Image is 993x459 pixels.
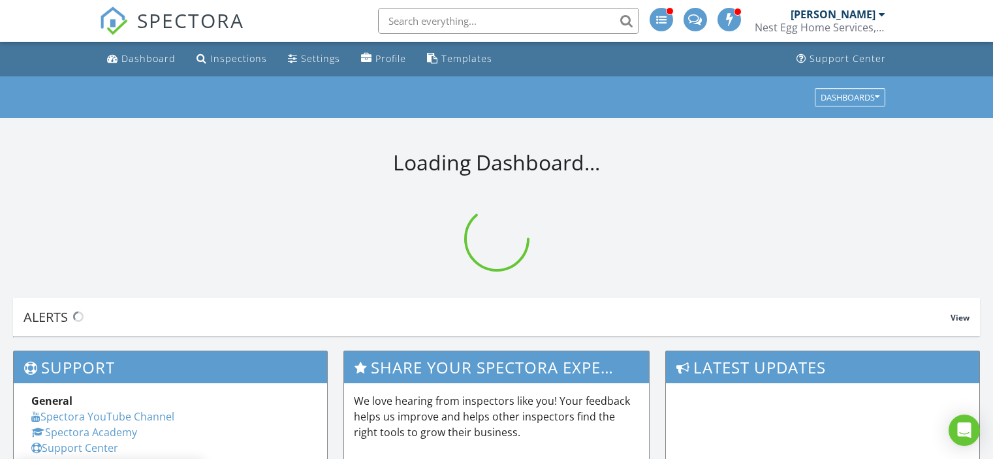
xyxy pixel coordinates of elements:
[666,351,979,383] h3: Latest Updates
[102,47,181,71] a: Dashboard
[821,93,879,102] div: Dashboards
[191,47,272,71] a: Inspections
[356,47,411,71] a: Company Profile
[354,393,640,440] p: We love hearing from inspectors like you! Your feedback helps us improve and helps other inspecto...
[31,394,72,408] strong: General
[344,351,650,383] h3: Share Your Spectora Experience
[210,52,267,65] div: Inspections
[99,7,128,35] img: The Best Home Inspection Software - Spectora
[791,47,891,71] a: Support Center
[755,21,885,34] div: Nest Egg Home Services, LLC
[121,52,176,65] div: Dashboard
[301,52,340,65] div: Settings
[422,47,497,71] a: Templates
[99,18,244,45] a: SPECTORA
[378,8,639,34] input: Search everything...
[283,47,345,71] a: Settings
[31,425,137,439] a: Spectora Academy
[31,441,118,455] a: Support Center
[24,308,951,326] div: Alerts
[810,52,886,65] div: Support Center
[31,409,174,424] a: Spectora YouTube Channel
[375,52,406,65] div: Profile
[815,88,885,106] button: Dashboards
[949,415,980,446] div: Open Intercom Messenger
[441,52,492,65] div: Templates
[951,312,969,323] span: View
[14,351,327,383] h3: Support
[137,7,244,34] span: SPECTORA
[791,8,875,21] div: [PERSON_NAME]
